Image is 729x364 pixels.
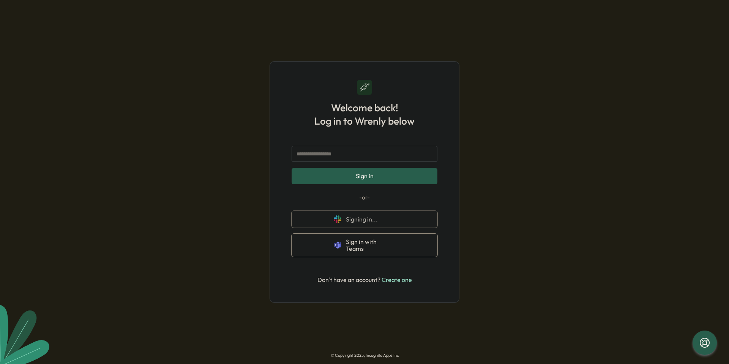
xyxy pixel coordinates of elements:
p: © Copyright 2025, Incognito Apps Inc [331,353,399,358]
button: Sign in with Teams [292,234,437,257]
a: Create one [382,276,412,283]
button: Sign in [292,168,437,184]
p: Don't have an account? [317,275,412,285]
span: Sign in [356,173,374,179]
span: Sign in with Teams [346,238,395,252]
button: Signing in... [292,211,437,228]
p: -or- [292,193,437,202]
span: Signing in... [346,216,395,223]
h1: Welcome back! Log in to Wrenly below [314,101,415,128]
